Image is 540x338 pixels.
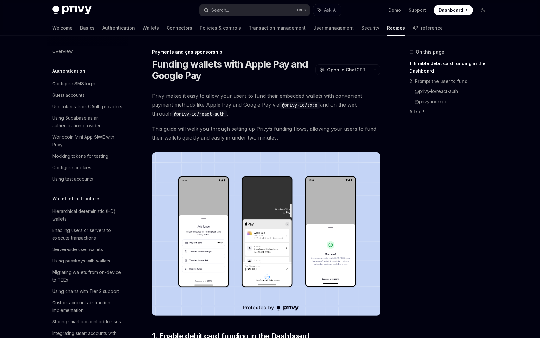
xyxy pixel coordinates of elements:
[52,195,99,202] h5: Wallet infrastructure
[324,7,337,13] span: Ask AI
[52,80,95,88] div: Configure SMS login
[52,268,124,284] div: Migrating wallets from on-device to TEEs
[315,64,370,75] button: Open in ChatGPT
[52,288,119,295] div: Using chains with Tier 2 support
[47,173,128,185] a: Using test accounts
[102,20,135,36] a: Authentication
[47,286,128,297] a: Using chains with Tier 2 support
[167,20,192,36] a: Connectors
[47,101,128,112] a: Use tokens from OAuth providers
[52,299,124,314] div: Custom account abstraction implementation
[143,20,159,36] a: Wallets
[152,91,380,118] span: Privy makes it easy to allow your users to fund their embedded wallets with convenient payment me...
[47,150,128,162] a: Mocking tokens for testing
[80,20,95,36] a: Basics
[279,102,320,109] code: @privy-io/expo
[52,246,103,253] div: Server-side user wallets
[200,20,241,36] a: Policies & controls
[52,6,92,15] img: dark logo
[52,257,110,265] div: Using passkeys with wallets
[410,58,493,76] a: 1. Enable debit card funding in the Dashboard
[313,20,354,36] a: User management
[171,110,227,117] code: @privy-io/react-auth
[409,7,426,13] a: Support
[297,8,306,13] span: Ctrl K
[47,255,128,267] a: Using passkeys with wallets
[361,20,379,36] a: Security
[47,297,128,316] a: Custom account abstraction implementation
[47,112,128,131] a: Using Supabase as an authentication provider
[47,267,128,286] a: Migrating wallets from on-device to TEEs
[52,175,93,183] div: Using test accounts
[249,20,306,36] a: Transaction management
[478,5,488,15] button: Toggle dark mode
[415,96,493,107] a: @privy-io/expo
[47,78,128,89] a: Configure SMS login
[47,89,128,101] a: Guest accounts
[388,7,401,13] a: Demo
[52,227,124,242] div: Enabling users or servers to execute transactions
[47,244,128,255] a: Server-side user wallets
[52,67,85,75] h5: Authentication
[52,152,108,160] div: Mocking tokens for testing
[413,20,443,36] a: API reference
[52,318,121,326] div: Storing smart account addresses
[52,48,73,55] div: Overview
[152,152,380,316] img: card-based-funding
[47,316,128,328] a: Storing smart account addresses
[47,206,128,225] a: Hierarchical deterministic (HD) wallets
[52,164,91,171] div: Configure cookies
[416,48,444,56] span: On this page
[415,86,493,96] a: @privy-io/react-auth
[52,114,124,129] div: Using Supabase as an authentication provider
[47,162,128,173] a: Configure cookies
[152,58,313,81] h1: Funding wallets with Apple Pay and Google Pay
[47,225,128,244] a: Enabling users or servers to execute transactions
[47,46,128,57] a: Overview
[52,208,124,223] div: Hierarchical deterministic (HD) wallets
[47,131,128,150] a: Worldcoin Mini App SIWE with Privy
[52,103,122,110] div: Use tokens from OAuth providers
[410,107,493,117] a: All set!
[199,4,310,16] button: Search...CtrlK
[410,76,493,86] a: 2. Prompt the user to fund
[387,20,405,36] a: Recipes
[52,133,124,149] div: Worldcoin Mini App SIWE with Privy
[327,67,366,73] span: Open in ChatGPT
[152,49,380,55] div: Payments and gas sponsorship
[211,6,229,14] div: Search...
[152,124,380,142] span: This guide will walk you through setting up Privy’s funding flows, allowing your users to fund th...
[313,4,341,16] button: Ask AI
[52,20,73,36] a: Welcome
[439,7,463,13] span: Dashboard
[434,5,473,15] a: Dashboard
[52,91,85,99] div: Guest accounts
